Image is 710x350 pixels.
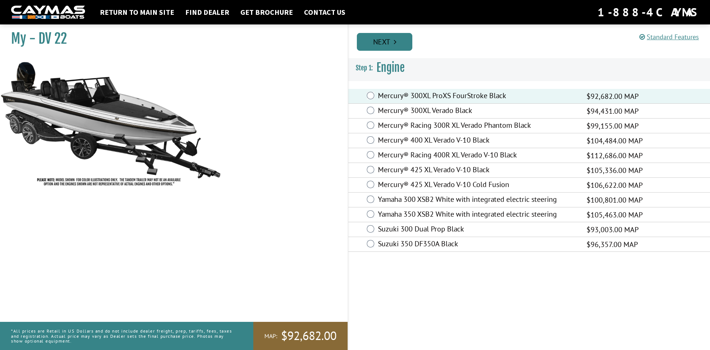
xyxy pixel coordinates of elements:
[378,150,577,161] label: Mercury® Racing 400R XL Verado V-10 Black
[378,239,577,250] label: Suzuki 350 DF350A Black
[378,195,577,206] label: Yamaha 300 XSB2 White with integrated electric steering
[586,180,643,191] span: $106,622.00 MAP
[586,194,643,206] span: $100,801.00 MAP
[378,210,577,220] label: Yamaha 350 XSB2 White with integrated electric steering
[378,180,577,191] label: Mercury® 425 XL Verado V-10 Cold Fusion
[586,120,639,131] span: $99,155.00 MAP
[586,135,643,146] span: $104,484.00 MAP
[348,54,710,81] h3: Engine
[96,7,178,17] a: Return to main site
[378,106,577,117] label: Mercury® 300XL Verado Black
[11,325,237,347] p: *All prices are Retail in US Dollars and do not include dealer freight, prep, tariffs, fees, taxe...
[378,91,577,102] label: Mercury® 300XL ProXS FourStroke Black
[300,7,349,17] a: Contact Us
[378,121,577,131] label: Mercury® Racing 300R XL Verado Phantom Black
[586,150,643,161] span: $112,686.00 MAP
[378,136,577,146] label: Mercury® 400 XL Verado V-10 Black
[586,209,643,220] span: $105,463.00 MAP
[355,32,710,51] ul: Pagination
[586,106,639,117] span: $94,431.00 MAP
[182,7,233,17] a: Find Dealer
[11,6,85,19] img: white-logo-c9c8dbefe5ff5ceceb0f0178aa75bf4bb51f6bca0971e226c86eb53dfe498488.png
[378,224,577,235] label: Suzuki 300 Dual Prop Black
[378,165,577,176] label: Mercury® 425 XL Verado V-10 Black
[253,322,348,350] a: MAP:$92,682.00
[639,33,699,41] a: Standard Features
[237,7,297,17] a: Get Brochure
[11,30,329,47] h1: My - DV 22
[586,239,638,250] span: $96,357.00 MAP
[281,328,337,344] span: $92,682.00
[586,91,639,102] span: $92,682.00 MAP
[586,165,643,176] span: $105,336.00 MAP
[357,33,412,51] a: Next
[586,224,639,235] span: $93,003.00 MAP
[598,4,699,20] div: 1-888-4CAYMAS
[264,332,277,340] span: MAP:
